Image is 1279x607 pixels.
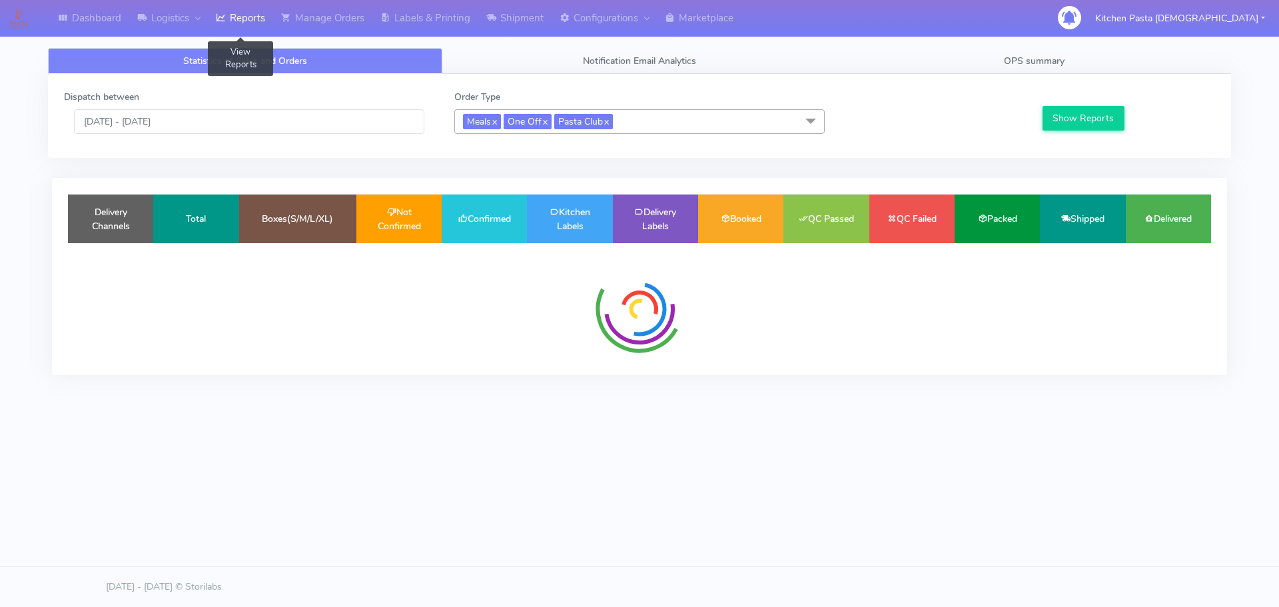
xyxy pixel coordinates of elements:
a: x [542,114,548,128]
img: spinner-radial.svg [590,259,689,359]
td: Shipped [1040,195,1125,243]
button: Kitchen Pasta [DEMOGRAPHIC_DATA] [1085,5,1275,32]
button: Show Reports [1043,106,1124,131]
a: x [491,114,497,128]
td: QC Failed [869,195,955,243]
td: Not Confirmed [356,195,442,243]
td: Total [153,195,238,243]
span: Meals [463,114,501,129]
td: Delivered [1126,195,1211,243]
td: Confirmed [442,195,527,243]
ul: Tabs [48,48,1231,74]
td: Delivery Channels [68,195,153,243]
td: Boxes(S/M/L/XL) [239,195,356,243]
input: Pick the Daterange [74,109,424,134]
span: One Off [504,114,552,129]
span: OPS summary [1004,55,1065,67]
a: x [603,114,609,128]
span: Statistics of Sales and Orders [183,55,307,67]
label: Order Type [454,90,500,104]
span: Notification Email Analytics [583,55,696,67]
span: Pasta Club [554,114,613,129]
td: QC Passed [783,195,869,243]
td: Delivery Labels [613,195,698,243]
label: Dispatch between [64,90,139,104]
td: Booked [698,195,783,243]
td: Packed [955,195,1040,243]
td: Kitchen Labels [527,195,612,243]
